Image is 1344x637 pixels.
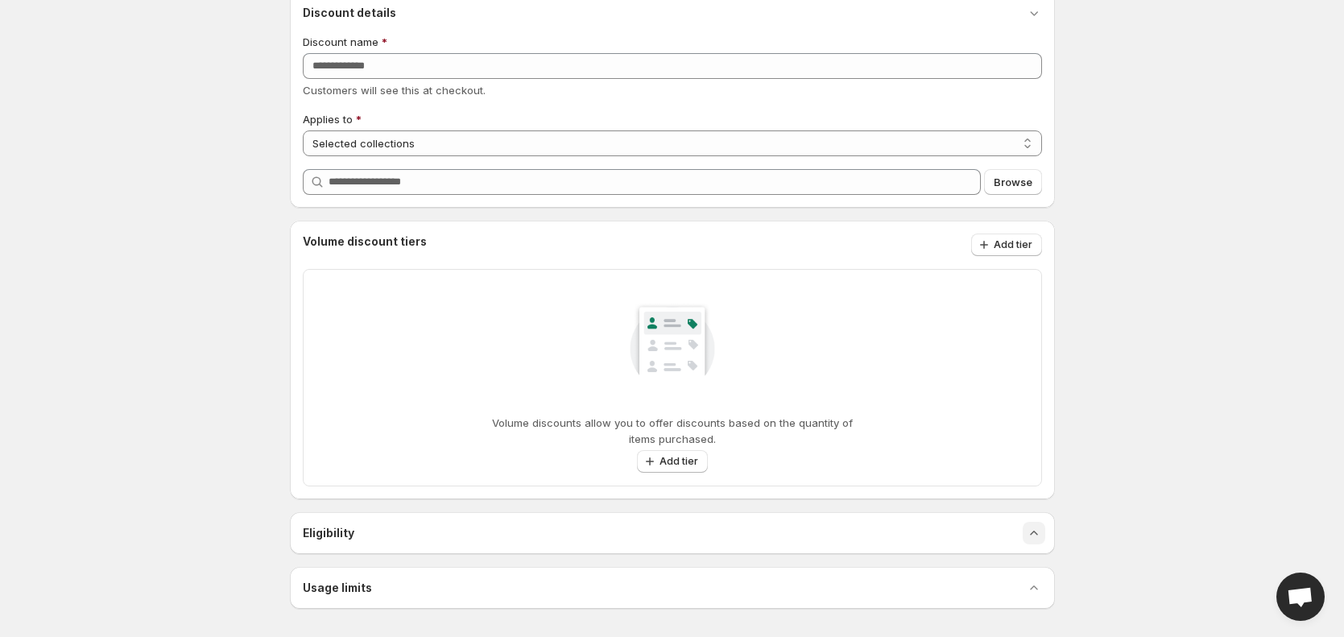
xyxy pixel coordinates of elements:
button: Add tier [971,234,1042,256]
img: Empty state [608,283,737,412]
span: Add tier [994,238,1032,251]
h3: Volume discount tiers [303,234,427,256]
span: Applies to [303,113,353,126]
h3: Eligibility [303,525,354,541]
span: Add tier [660,455,698,468]
p: Volume discounts allow you to offer discounts based on the quantity of items purchased. [491,415,854,447]
span: Discount name [303,35,378,48]
span: Customers will see this at checkout. [303,84,486,97]
button: Browse [984,169,1042,195]
div: Open chat [1276,573,1325,621]
h3: Discount details [303,5,396,21]
button: Add tier [637,450,708,473]
span: Browse [994,174,1032,190]
h3: Usage limits [303,580,372,596]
